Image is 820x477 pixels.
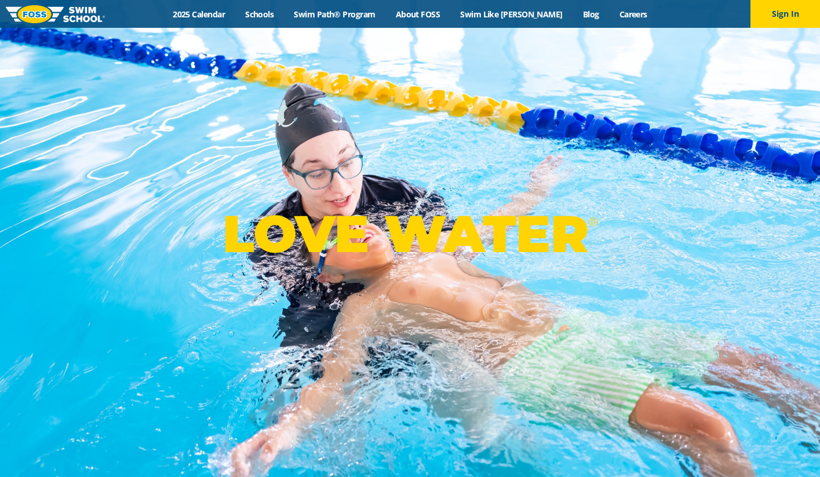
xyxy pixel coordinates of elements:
[450,9,573,20] a: Swim Like [PERSON_NAME]
[235,9,284,20] a: Schools
[284,9,385,20] a: Swim Path® Program
[223,203,597,265] p: LOVE WATER
[588,214,597,229] sup: ®
[385,9,450,20] a: About FOSS
[163,9,235,20] a: 2025 Calendar
[573,9,609,20] a: Blog
[6,5,105,23] img: FOSS Swim School Logo
[609,9,657,20] a: Careers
